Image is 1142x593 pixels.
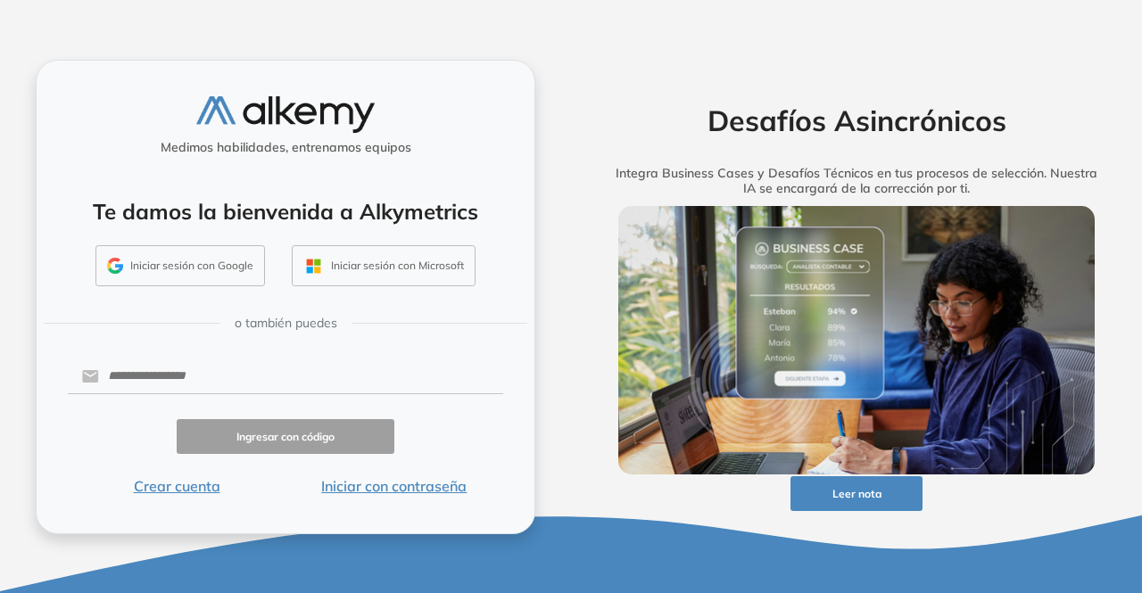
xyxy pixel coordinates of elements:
button: Ingresar con código [177,419,394,454]
h5: Medimos habilidades, entrenamos equipos [44,140,527,155]
h5: Integra Business Cases y Desafíos Técnicos en tus procesos de selección. Nuestra IA se encargará ... [592,166,1121,196]
img: img-more-info [618,206,1096,474]
iframe: Chat Widget [1053,507,1142,593]
button: Crear cuenta [68,475,285,497]
button: Leer nota [790,476,923,511]
img: logo-alkemy [196,96,375,133]
h4: Te damos la bienvenida a Alkymetrics [60,199,511,225]
button: Iniciar con contraseña [285,475,503,497]
h2: Desafíos Asincrónicos [592,103,1121,137]
button: Iniciar sesión con Microsoft [292,245,476,286]
span: o también puedes [235,314,337,333]
img: GMAIL_ICON [107,258,123,274]
button: Iniciar sesión con Google [95,245,265,286]
img: OUTLOOK_ICON [303,256,324,276]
